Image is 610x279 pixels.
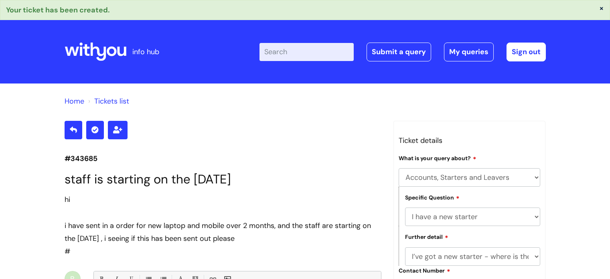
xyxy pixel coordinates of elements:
p: #343685 [65,152,381,165]
div: hi [65,193,381,206]
li: Tickets list [86,95,129,108]
label: Further detail [405,232,448,240]
div: | - [259,43,546,61]
a: Home [65,96,84,106]
div: i have sent in a order for new laptop and mobile over 2 months, and the staff are starting on the... [65,219,381,245]
label: What is your query about? [399,154,476,162]
label: Specific Question [405,193,460,201]
button: × [599,4,604,12]
a: Submit a query [367,43,431,61]
div: # [65,193,381,258]
input: Search [259,43,354,61]
a: My queries [444,43,494,61]
label: Contact Number [399,266,450,274]
p: info hub [132,45,159,58]
a: Tickets list [94,96,129,106]
h3: Ticket details [399,134,541,147]
li: Solution home [65,95,84,108]
h1: staff is starting on the [DATE] [65,172,381,187]
a: Sign out [507,43,546,61]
